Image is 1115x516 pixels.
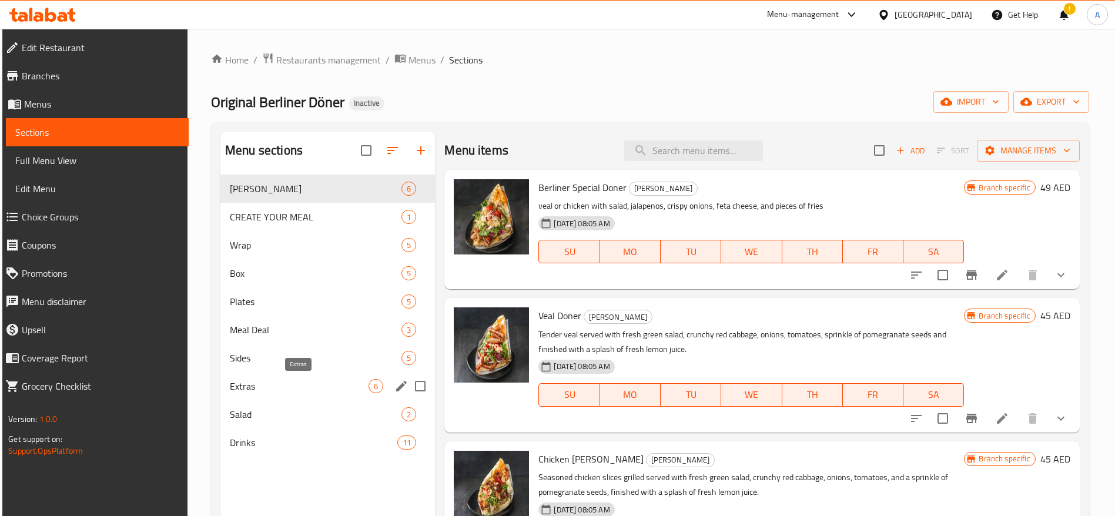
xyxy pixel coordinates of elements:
[401,238,416,252] div: items
[974,310,1034,321] span: Branch specific
[986,143,1070,158] span: Manage items
[930,406,955,431] span: Select to update
[39,411,58,427] span: 1.0.0
[538,383,600,407] button: SU
[647,453,714,467] span: [PERSON_NAME]
[549,218,614,229] span: [DATE] 08:05 AM
[1047,261,1075,289] button: show more
[892,142,929,160] button: Add
[895,8,972,21] div: [GEOGRAPHIC_DATA]
[444,142,508,159] h2: Menu items
[220,231,435,259] div: Wrap5
[220,259,435,287] div: Box5
[8,411,37,427] span: Version:
[386,53,390,67] li: /
[974,453,1034,464] span: Branch specific
[903,383,964,407] button: SA
[220,175,435,203] div: [PERSON_NAME]6
[398,437,416,448] span: 11
[957,404,986,433] button: Branch-specific-item
[1054,411,1068,425] svg: Show Choices
[661,383,721,407] button: TU
[401,294,416,309] div: items
[624,140,763,161] input: search
[977,140,1080,162] button: Manage items
[225,142,303,159] h2: Menu sections
[584,310,652,324] span: [PERSON_NAME]
[253,53,257,67] li: /
[721,240,782,263] button: WE
[867,138,892,163] span: Select section
[8,443,83,458] a: Support.OpsPlatform
[402,212,416,223] span: 1
[930,263,955,287] span: Select to update
[544,386,595,403] span: SU
[902,404,930,433] button: sort-choices
[1019,261,1047,289] button: delete
[908,386,959,403] span: SA
[230,182,401,196] div: Doner
[369,381,383,392] span: 6
[1040,451,1070,467] h6: 45 AED
[24,97,179,111] span: Menus
[787,386,838,403] span: TH
[349,98,384,108] span: Inactive
[401,210,416,224] div: items
[230,407,401,421] span: Salad
[957,261,986,289] button: Branch-specific-item
[929,142,977,160] span: Select section first
[22,41,179,55] span: Edit Restaurant
[6,146,189,175] a: Full Menu View
[549,361,614,372] span: [DATE] 08:05 AM
[402,183,416,195] span: 6
[230,210,401,224] span: CREATE YOUR MEAL
[220,428,435,457] div: Drinks11
[605,243,656,260] span: MO
[1013,91,1089,113] button: export
[630,182,697,195] span: [PERSON_NAME]
[6,175,189,203] a: Edit Menu
[848,386,899,403] span: FR
[22,323,179,337] span: Upsell
[22,294,179,309] span: Menu disclaimer
[6,118,189,146] a: Sections
[538,179,627,196] span: Berliner Special Doner
[354,138,379,163] span: Select all sections
[262,52,381,68] a: Restaurants management
[1040,179,1070,196] h6: 49 AED
[584,310,652,324] div: Doner
[22,351,179,365] span: Coverage Report
[892,142,929,160] span: Add item
[22,69,179,83] span: Branches
[401,407,416,421] div: items
[908,243,959,260] span: SA
[665,386,716,403] span: TU
[933,91,1009,113] button: import
[1040,307,1070,324] h6: 45 AED
[848,243,899,260] span: FR
[402,296,416,307] span: 5
[22,266,179,280] span: Promotions
[538,327,964,357] p: Tender veal served with fresh green salad, crunchy red cabbage, onions, tomatoes, sprinkle of pom...
[402,268,416,279] span: 5
[407,136,435,165] button: Add section
[230,351,401,365] span: Sides
[230,294,401,309] span: Plates
[401,266,416,280] div: items
[230,238,401,252] span: Wrap
[230,323,401,337] span: Meal Deal
[995,268,1009,282] a: Edit menu item
[1095,8,1100,21] span: A
[721,383,782,407] button: WE
[629,182,698,196] div: Doner
[726,243,777,260] span: WE
[902,261,930,289] button: sort-choices
[1023,95,1080,109] span: export
[276,53,381,67] span: Restaurants management
[787,243,838,260] span: TH
[726,386,777,403] span: WE
[402,409,416,420] span: 2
